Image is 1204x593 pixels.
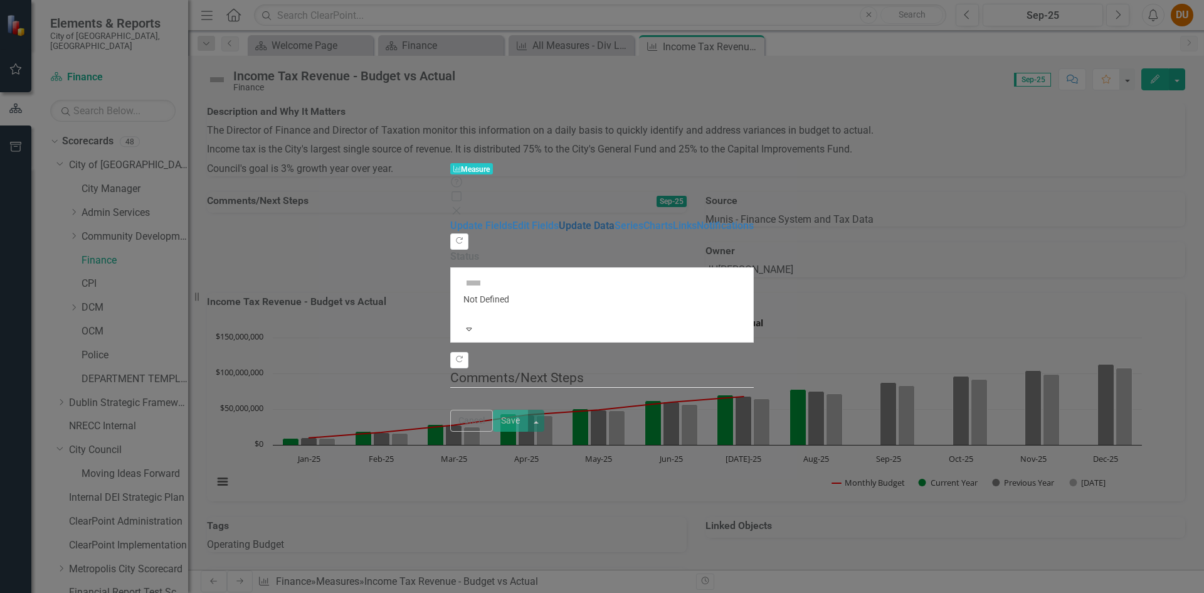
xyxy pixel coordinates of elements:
a: Update Fields [450,220,512,232]
span: Measure [450,163,493,175]
div: Not Defined [463,293,741,306]
a: Series [615,220,643,232]
button: Save [493,410,528,432]
button: Cancel [450,410,493,432]
a: Update Data [559,220,615,232]
a: Charts [643,220,673,232]
a: Links [673,220,697,232]
a: Notifications [697,220,754,232]
label: Status [450,250,754,264]
img: Not Defined [463,273,483,293]
a: Edit Fields [512,220,559,232]
legend: Comments/Next Steps [450,368,754,388]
